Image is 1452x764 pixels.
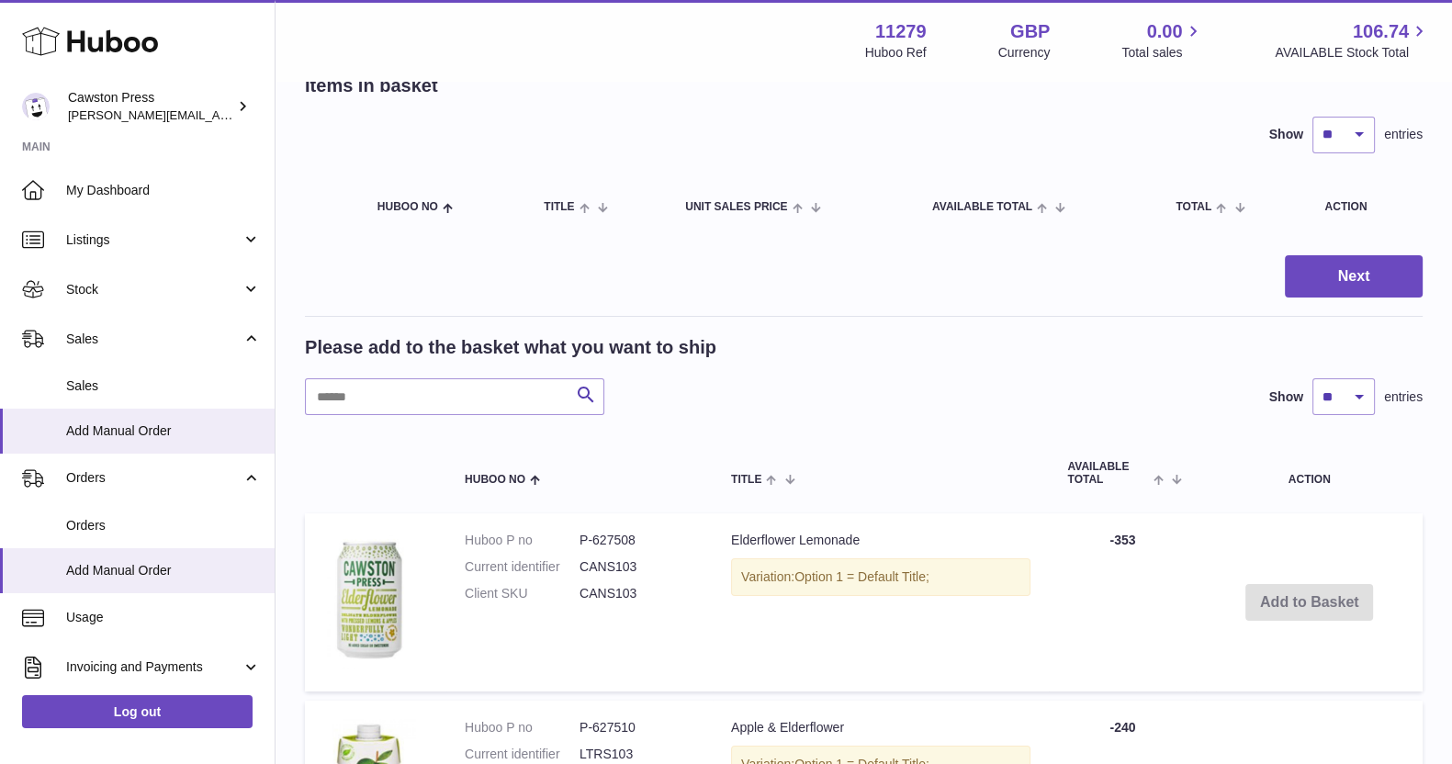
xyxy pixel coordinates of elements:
[1010,19,1050,44] strong: GBP
[1176,201,1211,213] span: Total
[68,107,467,122] span: [PERSON_NAME][EMAIL_ADDRESS][PERSON_NAME][DOMAIN_NAME]
[66,182,261,199] span: My Dashboard
[305,335,716,360] h2: Please add to the basket what you want to ship
[465,746,580,763] dt: Current identifier
[465,532,580,549] dt: Huboo P no
[685,201,787,213] span: Unit Sales Price
[465,719,580,736] dt: Huboo P no
[66,331,242,348] span: Sales
[713,513,1049,691] td: Elderflower Lemonade
[66,231,242,249] span: Listings
[66,281,242,298] span: Stock
[1353,19,1409,44] span: 106.74
[875,19,927,44] strong: 11279
[1275,19,1430,62] a: 106.74 AVAILABLE Stock Total
[1384,126,1423,143] span: entries
[68,89,233,124] div: Cawston Press
[580,558,694,576] dd: CANS103
[1275,44,1430,62] span: AVAILABLE Stock Total
[465,585,580,602] dt: Client SKU
[66,422,261,440] span: Add Manual Order
[580,746,694,763] dd: LTRS103
[66,517,261,534] span: Orders
[66,377,261,395] span: Sales
[1324,201,1404,213] div: Action
[465,558,580,576] dt: Current identifier
[580,585,694,602] dd: CANS103
[794,569,929,584] span: Option 1 = Default Title;
[731,474,761,486] span: Title
[66,469,242,487] span: Orders
[1269,126,1303,143] label: Show
[22,93,50,120] img: thomas.carson@cawstonpress.com
[1285,255,1423,298] button: Next
[1147,19,1183,44] span: 0.00
[465,474,525,486] span: Huboo no
[580,532,694,549] dd: P-627508
[865,44,927,62] div: Huboo Ref
[66,658,242,676] span: Invoicing and Payments
[66,562,261,579] span: Add Manual Order
[1196,443,1423,503] th: Action
[998,44,1051,62] div: Currency
[323,532,415,669] img: Elderflower Lemonade
[377,201,438,213] span: Huboo no
[1049,513,1196,691] td: -353
[731,558,1030,596] div: Variation:
[305,73,438,98] h2: Items in basket
[1067,461,1149,485] span: AVAILABLE Total
[1121,44,1203,62] span: Total sales
[544,201,574,213] span: Title
[66,609,261,626] span: Usage
[1269,388,1303,406] label: Show
[1121,19,1203,62] a: 0.00 Total sales
[932,201,1032,213] span: AVAILABLE Total
[580,719,694,736] dd: P-627510
[1384,388,1423,406] span: entries
[22,695,253,728] a: Log out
